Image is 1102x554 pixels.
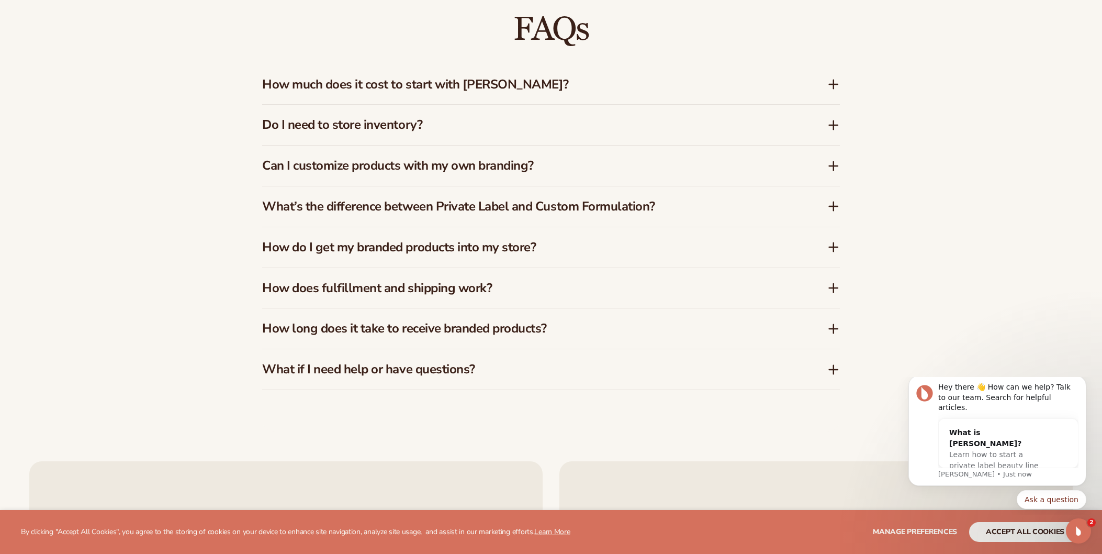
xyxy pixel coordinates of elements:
[21,528,570,537] p: By clicking "Accept All Cookies", you agree to the storing of cookies on your device to enhance s...
[873,522,957,542] button: Manage preferences
[57,73,146,104] span: Learn how to start a private label beauty line with [PERSON_NAME]
[46,42,164,114] div: What is [PERSON_NAME]?Learn how to start a private label beauty line with [PERSON_NAME]
[57,50,154,72] div: What is [PERSON_NAME]?
[262,158,796,173] h3: Can I customize products with my own branding?
[262,240,796,255] h3: How do I get my branded products into my store?
[24,8,40,25] img: Profile image for Lee
[262,199,796,214] h3: What’s the difference between Private Label and Custom Formulation?
[1087,518,1096,527] span: 2
[873,527,957,537] span: Manage preferences
[262,12,840,47] h2: FAQs
[262,362,796,377] h3: What if I need help or have questions?
[1066,518,1091,544] iframe: Intercom live chat
[46,93,186,102] p: Message from Lee, sent Just now
[46,5,186,36] div: Hey there 👋 How can we help? Talk to our team. Search for helpful articles.
[262,77,796,92] h3: How much does it cost to start with [PERSON_NAME]?
[262,281,796,296] h3: How does fulfillment and shipping work?
[16,113,194,132] div: Quick reply options
[46,5,186,91] div: Message content
[969,522,1081,542] button: accept all cookies
[124,113,194,132] button: Quick reply: Ask a question
[534,527,570,537] a: Learn More
[893,377,1102,515] iframe: Intercom notifications message
[262,117,796,132] h3: Do I need to store inventory?
[262,321,796,336] h3: How long does it take to receive branded products?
